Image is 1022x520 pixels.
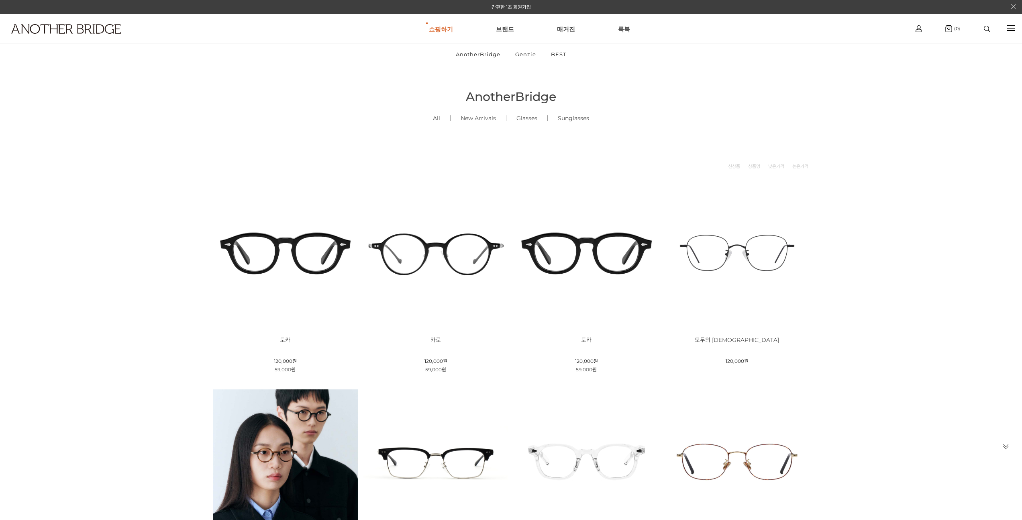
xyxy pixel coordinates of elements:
[557,14,575,43] a: 매거진
[768,162,784,170] a: 낮은가격
[423,104,450,132] a: All
[430,337,441,343] a: 카로
[665,180,810,326] img: 모두의 안경 - 다양한 크기에 맞춘 다용도 디자인 이미지
[952,26,960,31] span: (0)
[466,89,556,104] span: AnotherBridge
[430,336,441,344] span: 카로
[695,336,779,344] span: 모두의 [DEMOGRAPHIC_DATA]
[748,162,760,170] a: 상품명
[506,104,547,132] a: Glasses
[945,25,952,32] img: cart
[11,24,121,34] img: logo
[424,358,447,364] span: 120,000원
[618,14,630,43] a: 룩북
[280,336,290,344] span: 토카
[548,104,599,132] a: Sunglasses
[544,44,573,65] a: BEST
[945,25,960,32] a: (0)
[508,44,543,65] a: Genzie
[449,44,507,65] a: AnotherBridge
[916,25,922,32] img: cart
[514,180,659,326] img: 토카 아세테이트 안경 - 다양한 스타일에 맞는 뿔테 안경 이미지
[728,162,740,170] a: 신상품
[429,14,453,43] a: 쇼핑하기
[4,24,157,53] a: logo
[695,337,779,343] a: 모두의 [DEMOGRAPHIC_DATA]
[496,14,514,43] a: 브랜드
[581,337,592,343] a: 토카
[792,162,808,170] a: 높은가격
[363,180,508,326] img: 카로 - 감각적인 디자인의 패션 아이템 이미지
[274,358,297,364] span: 120,000원
[575,358,598,364] span: 120,000원
[451,104,506,132] a: New Arrivals
[581,336,592,344] span: 토카
[425,366,446,373] span: 59,000원
[280,337,290,343] a: 토카
[213,180,358,326] img: 토카 아세테이트 뿔테 안경 이미지
[576,366,597,373] span: 59,000원
[275,366,296,373] span: 59,000원
[492,4,531,10] a: 간편한 1초 회원가입
[726,358,749,364] span: 120,000원
[984,26,990,32] img: search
